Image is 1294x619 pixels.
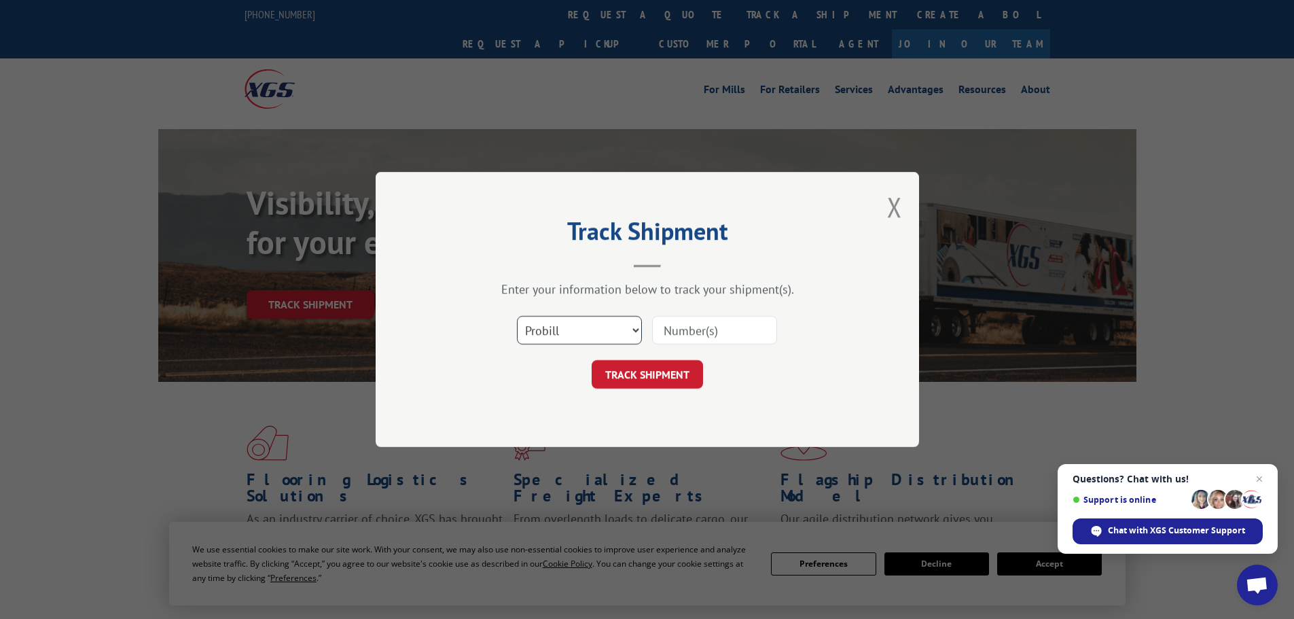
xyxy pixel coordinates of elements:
[652,316,777,344] input: Number(s)
[887,189,902,225] button: Close modal
[1073,518,1263,544] div: Chat with XGS Customer Support
[1073,474,1263,484] span: Questions? Chat with us!
[1251,471,1268,487] span: Close chat
[592,360,703,389] button: TRACK SHIPMENT
[1073,495,1187,505] span: Support is online
[444,281,851,297] div: Enter your information below to track your shipment(s).
[444,222,851,247] h2: Track Shipment
[1237,565,1278,605] div: Open chat
[1108,525,1245,537] span: Chat with XGS Customer Support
